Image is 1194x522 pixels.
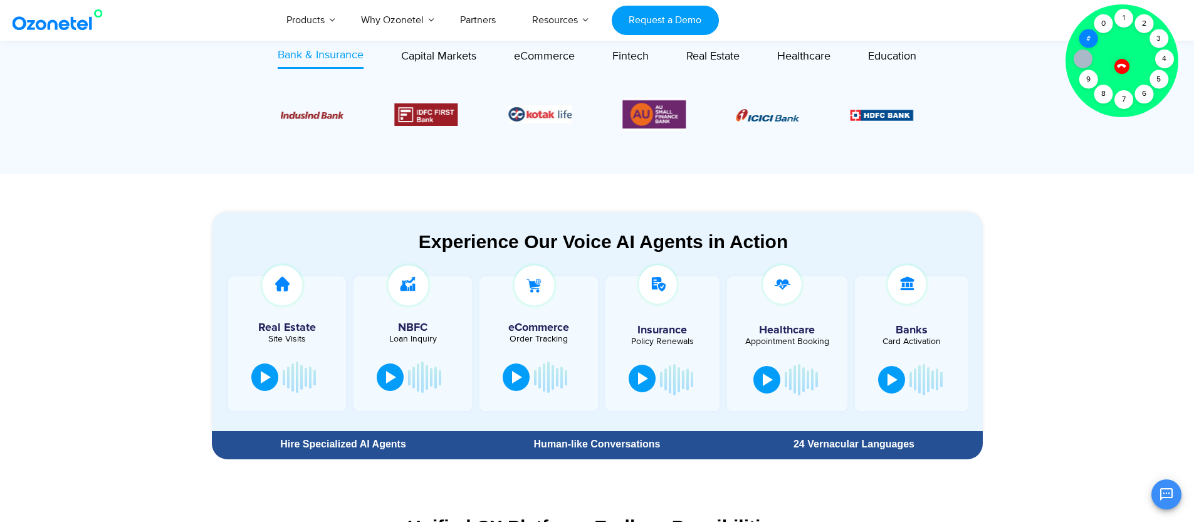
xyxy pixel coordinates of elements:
[1155,50,1174,68] div: 4
[278,47,364,69] a: Bank & Insurance
[1094,85,1113,103] div: 8
[736,107,800,122] div: 1 / 6
[736,325,838,336] h5: Healthcare
[278,48,364,62] span: Bank & Insurance
[401,50,476,63] span: Capital Markets
[1094,14,1113,33] div: 0
[777,47,830,69] a: Healthcare
[508,105,572,123] div: 5 / 6
[868,47,916,69] a: Education
[394,103,458,126] div: 4 / 6
[224,231,983,253] div: Experience Our Voice AI Agents in Action
[861,325,963,336] h5: Banks
[1134,14,1153,33] div: 2
[612,6,719,35] a: Request a Demo
[686,47,740,69] a: Real Estate
[612,337,713,346] div: Policy Renewals
[851,107,914,122] div: 2 / 6
[394,103,458,126] img: Picture12.png
[1114,9,1133,28] div: 1
[218,439,469,449] div: Hire Specialized AI Agents
[736,109,800,122] img: Picture8.png
[612,47,649,69] a: Fintech
[514,47,575,69] a: eCommerce
[401,47,476,69] a: Capital Markets
[851,110,914,120] img: Picture9.png
[1151,479,1181,509] button: Open chat
[1149,29,1168,48] div: 3
[622,98,686,131] img: Picture13.png
[1134,85,1153,103] div: 6
[1079,70,1097,89] div: 9
[486,322,592,333] h5: eCommerce
[861,337,963,346] div: Card Activation
[280,107,343,122] div: 3 / 6
[736,337,838,346] div: Appointment Booking
[1114,90,1133,109] div: 7
[1149,70,1168,89] div: 5
[280,112,343,119] img: Picture10.png
[868,50,916,63] span: Education
[474,439,719,449] div: Human-like Conversations
[622,98,686,131] div: 6 / 6
[360,322,466,333] h5: NBFC
[612,325,713,336] h5: Insurance
[612,50,649,63] span: Fintech
[281,98,914,131] div: Image Carousel
[1079,29,1097,48] div: #
[514,50,575,63] span: eCommerce
[731,439,976,449] div: 24 Vernacular Languages
[234,335,340,343] div: Site Visits
[508,105,572,123] img: Picture26.jpg
[360,335,466,343] div: Loan Inquiry
[486,335,592,343] div: Order Tracking
[686,50,740,63] span: Real Estate
[777,50,830,63] span: Healthcare
[234,322,340,333] h5: Real Estate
